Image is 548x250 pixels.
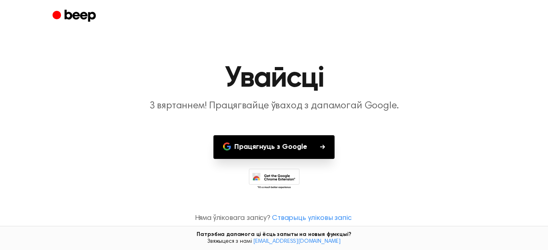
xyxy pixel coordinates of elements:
[195,215,270,222] font: Няма ўліковага запісу?
[53,8,98,24] a: Гукавы сігнал
[225,64,324,93] font: Увайсці
[207,239,252,244] font: Звяжыцеся з намі
[253,239,341,244] a: [EMAIL_ADDRESS][DOMAIN_NAME]
[213,135,335,159] button: Працягнуць з Google
[197,232,351,237] font: Патрэбна дапамога ці ёсць запыты на новыя функцыі?
[272,215,351,222] font: Стварыць уліковы запіс
[272,213,351,224] a: Стварыць уліковы запіс
[150,101,399,111] font: З вяртаннем! Працягвайце ўваход з дапамогай Google.
[234,143,307,150] font: Працягнуць з Google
